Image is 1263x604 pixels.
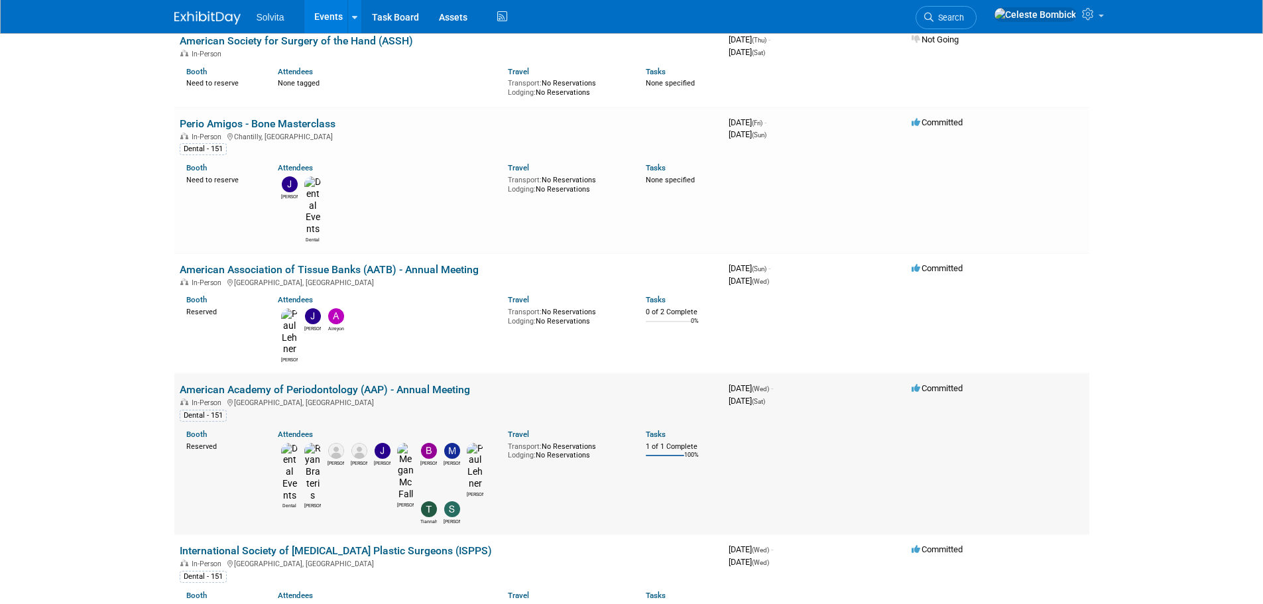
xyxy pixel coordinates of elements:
a: International Society of [MEDICAL_DATA] Plastic Surgeons (ISPPS) [180,544,492,557]
span: Lodging: [508,317,536,326]
img: Sharon Smith [444,501,460,517]
span: [DATE] [729,276,769,286]
div: Dental - 151 [180,571,227,583]
a: Attendees [278,67,313,76]
span: (Sun) [752,131,766,139]
span: Lodging: [508,451,536,459]
span: Search [933,13,964,23]
div: Dental Events [281,501,298,509]
div: Lisa Stratton [351,459,367,467]
div: Paul Lehner [281,355,298,363]
span: [DATE] [729,34,770,44]
a: Attendees [278,430,313,439]
div: Tiannah Halcomb [420,517,437,525]
span: Lodging: [508,185,536,194]
div: Paul Lehner [467,490,483,498]
span: - [768,34,770,44]
div: Brandon Woods [420,459,437,467]
span: (Sun) [752,265,766,272]
img: Paul Lehner [281,308,298,355]
span: Not Going [912,34,959,44]
div: Sharon Smith [444,517,460,525]
div: Jeremy Northcutt [281,192,298,200]
span: Committed [912,383,963,393]
div: Aireyon Guy [328,324,344,332]
a: Attendees [278,591,313,600]
a: Tasks [646,67,666,76]
a: Booth [186,163,207,172]
img: Lisa Stratton [351,443,367,459]
span: In-Person [192,133,225,141]
span: Solvita [257,12,284,23]
span: (Wed) [752,559,769,566]
a: Travel [508,591,529,600]
a: Tasks [646,591,666,600]
span: (Fri) [752,119,762,127]
div: Dental - 151 [180,410,227,422]
div: [GEOGRAPHIC_DATA], [GEOGRAPHIC_DATA] [180,276,718,287]
span: Lodging: [508,88,536,97]
div: Jeremy Wofford [304,324,321,332]
img: Megan McFall [397,443,414,501]
img: ExhibitDay [174,11,241,25]
img: Tiannah Halcomb [421,501,437,517]
div: Reserved [186,305,259,317]
span: - [771,383,773,393]
span: [DATE] [729,129,766,139]
img: In-Person Event [180,398,188,405]
div: No Reservations No Reservations [508,173,626,194]
span: In-Person [192,398,225,407]
img: Jeremy Wofford [305,308,321,324]
a: American Academy of Periodontology (AAP) - Annual Meeting [180,383,470,396]
span: Transport: [508,442,542,451]
span: In-Person [192,560,225,568]
span: Committed [912,544,963,554]
a: Booth [186,591,207,600]
img: Dental Events [304,176,321,235]
span: [DATE] [729,557,769,567]
span: (Thu) [752,36,766,44]
div: 1 of 1 Complete [646,442,718,452]
div: No Reservations No Reservations [508,440,626,460]
div: Chantilly, [GEOGRAPHIC_DATA] [180,131,718,141]
img: Celeste Bombick [994,7,1077,22]
a: Attendees [278,163,313,172]
img: Aireyon Guy [328,308,344,324]
a: Tasks [646,430,666,439]
a: American Society for Surgery of the Hand (ASSH) [180,34,413,47]
div: [GEOGRAPHIC_DATA], [GEOGRAPHIC_DATA] [180,558,718,568]
span: (Wed) [752,278,769,285]
img: Paul Lehner [467,443,483,490]
div: Matthew Burns [444,459,460,467]
img: In-Person Event [180,278,188,285]
span: - [764,117,766,127]
a: Perio Amigos - Bone Masterclass [180,117,335,130]
span: Transport: [508,308,542,316]
a: Travel [508,295,529,304]
a: Booth [186,67,207,76]
span: (Sat) [752,398,765,405]
span: None specified [646,176,695,184]
div: Need to reserve [186,173,259,185]
span: - [771,544,773,554]
a: Travel [508,430,529,439]
a: Travel [508,67,529,76]
div: [GEOGRAPHIC_DATA], [GEOGRAPHIC_DATA] [180,396,718,407]
img: In-Person Event [180,560,188,566]
div: Ron Mercier [328,459,344,467]
img: Jeremy Northcutt [282,176,298,192]
a: Booth [186,430,207,439]
img: In-Person Event [180,133,188,139]
a: Tasks [646,163,666,172]
span: Transport: [508,176,542,184]
a: Travel [508,163,529,172]
div: Reserved [186,440,259,452]
span: (Sat) [752,49,765,56]
div: Megan McFall [397,501,414,509]
td: 100% [684,452,699,469]
img: Jeremy Northcutt [375,443,391,459]
span: Transport: [508,79,542,88]
a: American Association of Tissue Banks (AATB) - Annual Meeting [180,263,479,276]
td: 0% [691,318,699,335]
div: 0 of 2 Complete [646,308,718,317]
